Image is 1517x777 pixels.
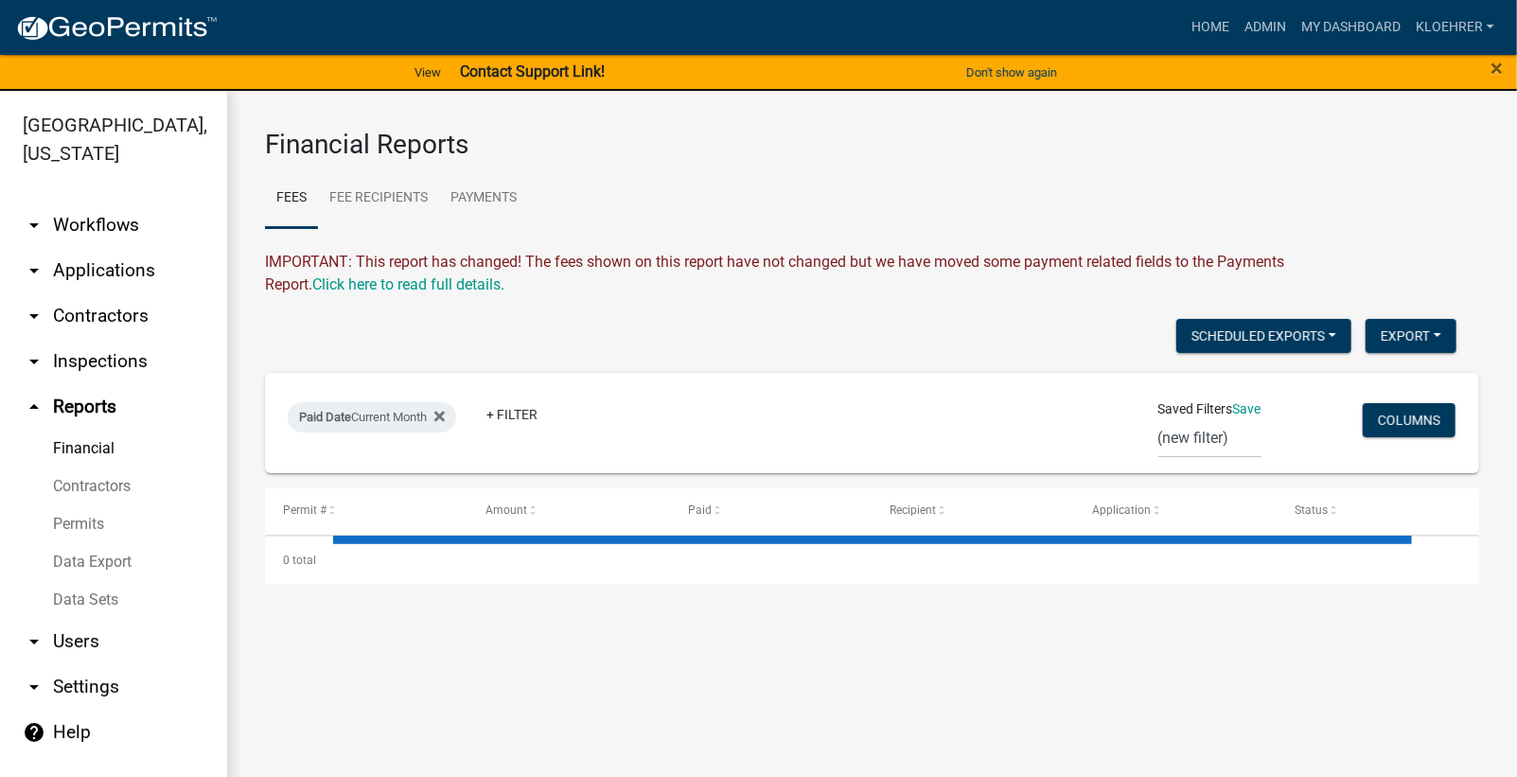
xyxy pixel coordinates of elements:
span: Paid [688,503,712,517]
div: IMPORTANT: This report has changed! The fees shown on this report have not changed but we have mo... [265,251,1479,296]
a: Save [1233,401,1261,416]
div: 0 total [265,537,1479,584]
span: Recipient [891,503,937,517]
a: Fee Recipients [318,168,439,229]
button: Export [1366,319,1456,353]
a: Admin [1237,9,1294,45]
a: Click here to read full details. [312,275,504,293]
a: Fees [265,168,318,229]
button: Scheduled Exports [1176,319,1351,353]
datatable-header-cell: Paid [670,488,873,534]
datatable-header-cell: Recipient [872,488,1074,534]
button: Close [1491,57,1503,79]
span: Application [1093,503,1152,517]
a: Home [1184,9,1237,45]
a: + Filter [471,397,553,432]
button: Columns [1363,403,1455,437]
h3: Financial Reports [265,129,1479,161]
div: Current Month [288,402,456,433]
span: Amount [485,503,527,517]
span: Permit # [283,503,326,517]
datatable-header-cell: Permit # [265,488,467,534]
span: Paid Date [299,410,351,424]
a: Payments [439,168,528,229]
wm-modal-confirm: Upcoming Changes to Daily Fees Report [312,275,504,293]
i: arrow_drop_up [23,396,45,418]
datatable-header-cell: Status [1277,488,1479,534]
datatable-header-cell: Amount [467,488,670,534]
span: × [1491,55,1503,81]
span: Saved Filters [1158,399,1233,419]
i: help [23,721,45,744]
span: Status [1295,503,1328,517]
a: My Dashboard [1294,9,1408,45]
i: arrow_drop_down [23,630,45,653]
i: arrow_drop_down [23,676,45,698]
i: arrow_drop_down [23,350,45,373]
datatable-header-cell: Application [1074,488,1277,534]
a: kloehrer [1408,9,1502,45]
a: View [407,57,449,88]
i: arrow_drop_down [23,259,45,282]
i: arrow_drop_down [23,305,45,327]
button: Don't show again [959,57,1065,88]
i: arrow_drop_down [23,214,45,237]
strong: Contact Support Link! [460,62,605,80]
